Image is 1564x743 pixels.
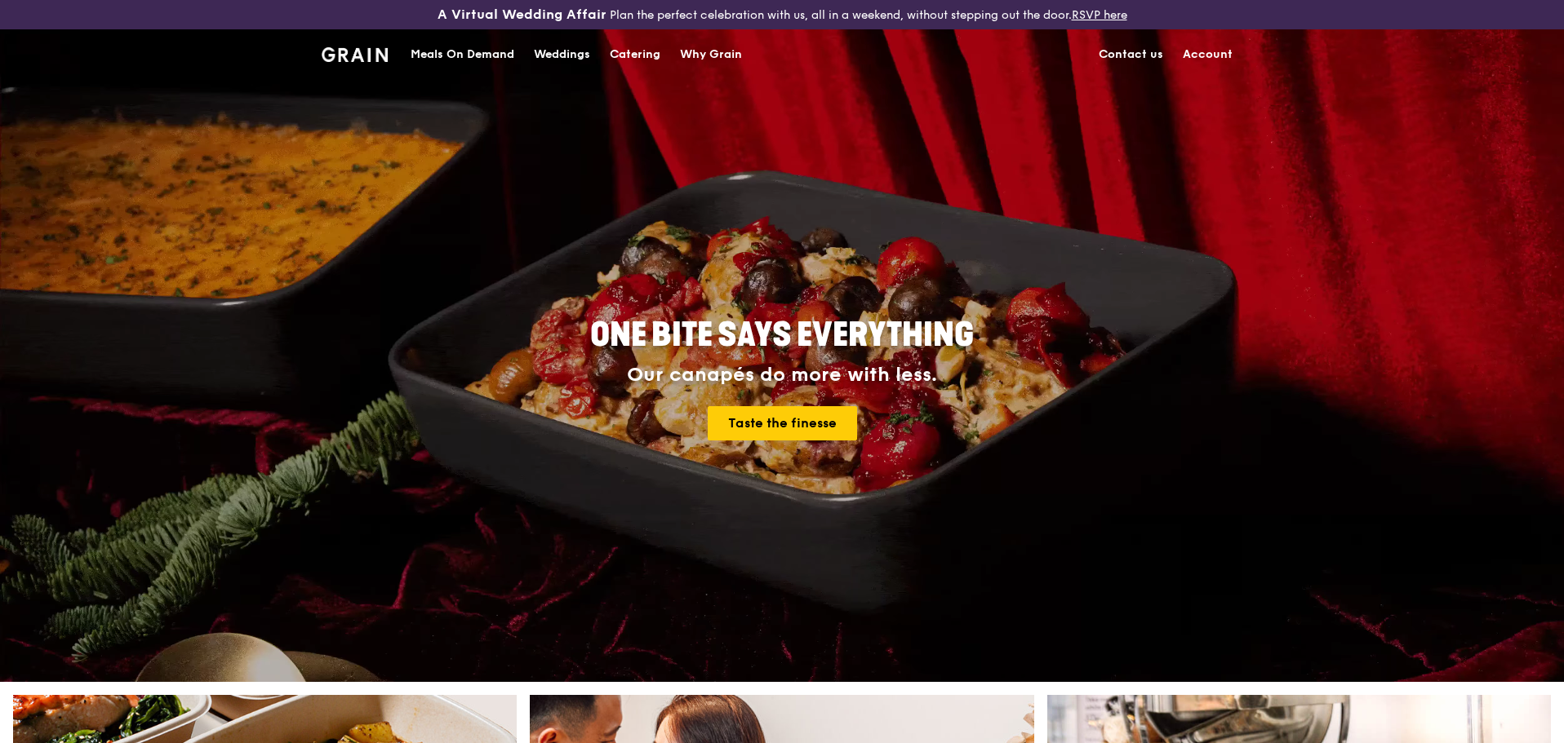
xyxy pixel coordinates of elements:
[708,406,857,440] a: Taste the finesse
[524,30,600,79] a: Weddings
[1072,8,1127,22] a: RSVP here
[670,30,752,79] a: Why Grain
[600,30,670,79] a: Catering
[438,7,606,23] h3: A Virtual Wedding Affair
[680,30,742,79] div: Why Grain
[322,47,388,62] img: Grain
[610,30,660,79] div: Catering
[488,364,1076,387] div: Our canapés do more with less.
[411,30,514,79] div: Meals On Demand
[312,7,1252,23] div: Plan the perfect celebration with us, all in a weekend, without stepping out the door.
[590,316,974,355] span: ONE BITE SAYS EVERYTHING
[534,30,590,79] div: Weddings
[322,29,388,77] a: GrainGrain
[1089,30,1173,79] a: Contact us
[1173,30,1242,79] a: Account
